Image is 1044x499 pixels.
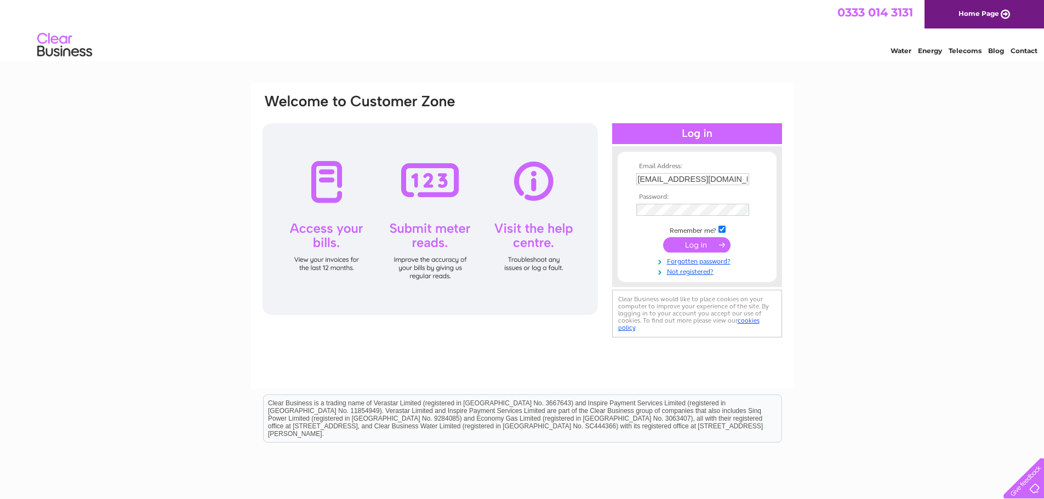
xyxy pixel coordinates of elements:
[634,163,761,170] th: Email Address:
[618,317,760,331] a: cookies policy
[988,47,1004,55] a: Blog
[636,266,761,276] a: Not registered?
[837,5,913,19] a: 0333 014 3131
[636,255,761,266] a: Forgotten password?
[634,224,761,235] td: Remember me?
[634,193,761,201] th: Password:
[891,47,911,55] a: Water
[663,237,731,253] input: Submit
[612,290,782,337] div: Clear Business would like to place cookies on your computer to improve your experience of the sit...
[264,6,781,53] div: Clear Business is a trading name of Verastar Limited (registered in [GEOGRAPHIC_DATA] No. 3667643...
[918,47,942,55] a: Energy
[949,47,982,55] a: Telecoms
[37,28,93,62] img: logo.png
[1011,47,1037,55] a: Contact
